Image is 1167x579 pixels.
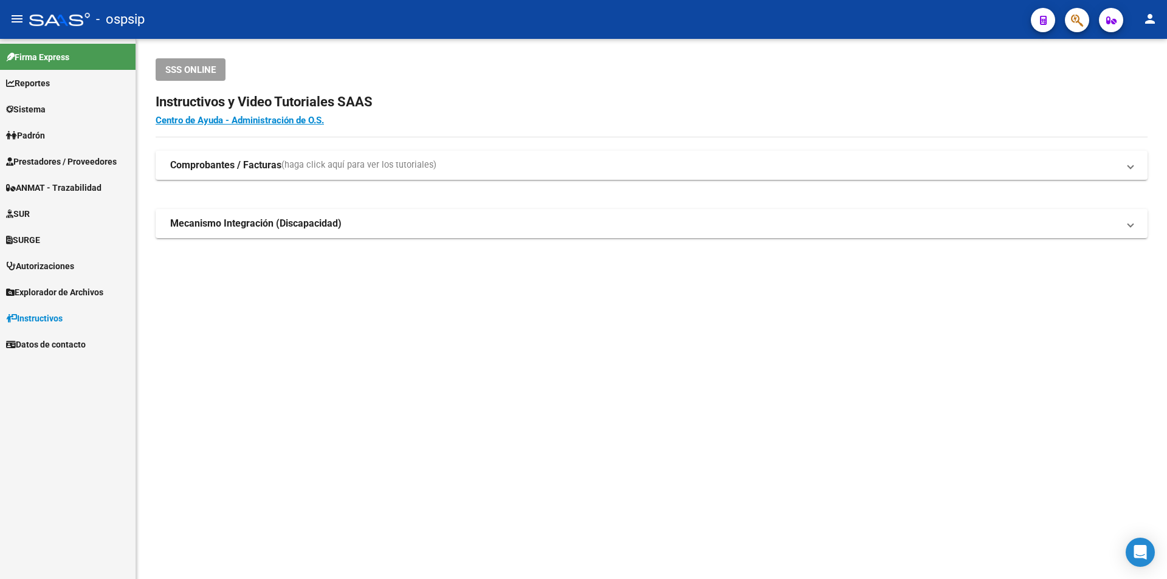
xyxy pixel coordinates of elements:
span: Explorador de Archivos [6,286,103,299]
span: Prestadores / Proveedores [6,155,117,168]
h2: Instructivos y Video Tutoriales SAAS [156,91,1148,114]
span: ANMAT - Trazabilidad [6,181,102,194]
span: SUR [6,207,30,221]
span: - ospsip [96,6,145,33]
mat-icon: person [1143,12,1157,26]
span: Instructivos [6,312,63,325]
mat-icon: menu [10,12,24,26]
span: Autorizaciones [6,259,74,273]
span: Padrón [6,129,45,142]
a: Centro de Ayuda - Administración de O.S. [156,115,324,126]
div: Open Intercom Messenger [1126,538,1155,567]
strong: Comprobantes / Facturas [170,159,281,172]
mat-expansion-panel-header: Mecanismo Integración (Discapacidad) [156,209,1148,238]
span: (haga click aquí para ver los tutoriales) [281,159,436,172]
span: Firma Express [6,50,69,64]
button: SSS ONLINE [156,58,225,81]
span: Reportes [6,77,50,90]
mat-expansion-panel-header: Comprobantes / Facturas(haga click aquí para ver los tutoriales) [156,151,1148,180]
span: SURGE [6,233,40,247]
strong: Mecanismo Integración (Discapacidad) [170,217,342,230]
span: SSS ONLINE [165,64,216,75]
span: Datos de contacto [6,338,86,351]
span: Sistema [6,103,46,116]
